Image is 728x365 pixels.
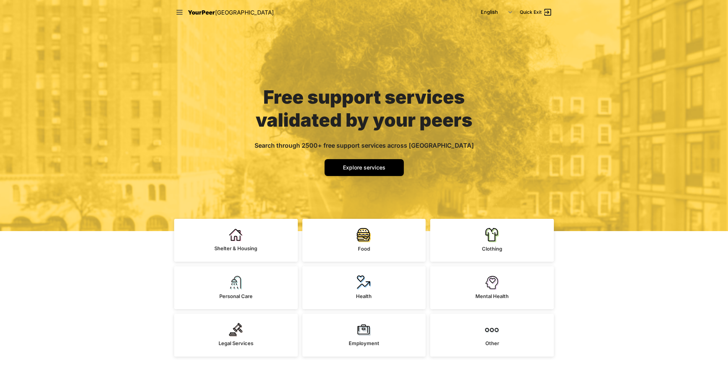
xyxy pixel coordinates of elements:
[343,164,385,171] span: Explore services
[219,293,253,299] span: Personal Care
[475,293,509,299] span: Mental Health
[302,266,426,309] a: Health
[174,314,298,357] a: Legal Services
[215,9,274,16] span: [GEOGRAPHIC_DATA]
[188,8,274,17] a: YourPeer[GEOGRAPHIC_DATA]
[219,340,253,346] span: Legal Services
[325,159,404,176] a: Explore services
[255,142,474,149] span: Search through 2500+ free support services across [GEOGRAPHIC_DATA]
[430,219,554,262] a: Clothing
[356,293,372,299] span: Health
[482,246,502,252] span: Clothing
[430,314,554,357] a: Other
[302,219,426,262] a: Food
[520,8,552,17] a: Quick Exit
[174,266,298,309] a: Personal Care
[256,86,472,131] span: Free support services validated by your peers
[214,245,257,251] span: Shelter & Housing
[349,340,379,346] span: Employment
[430,266,554,309] a: Mental Health
[188,9,215,16] span: YourPeer
[358,246,370,252] span: Food
[520,9,542,15] span: Quick Exit
[485,340,499,346] span: Other
[174,219,298,262] a: Shelter & Housing
[302,314,426,357] a: Employment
